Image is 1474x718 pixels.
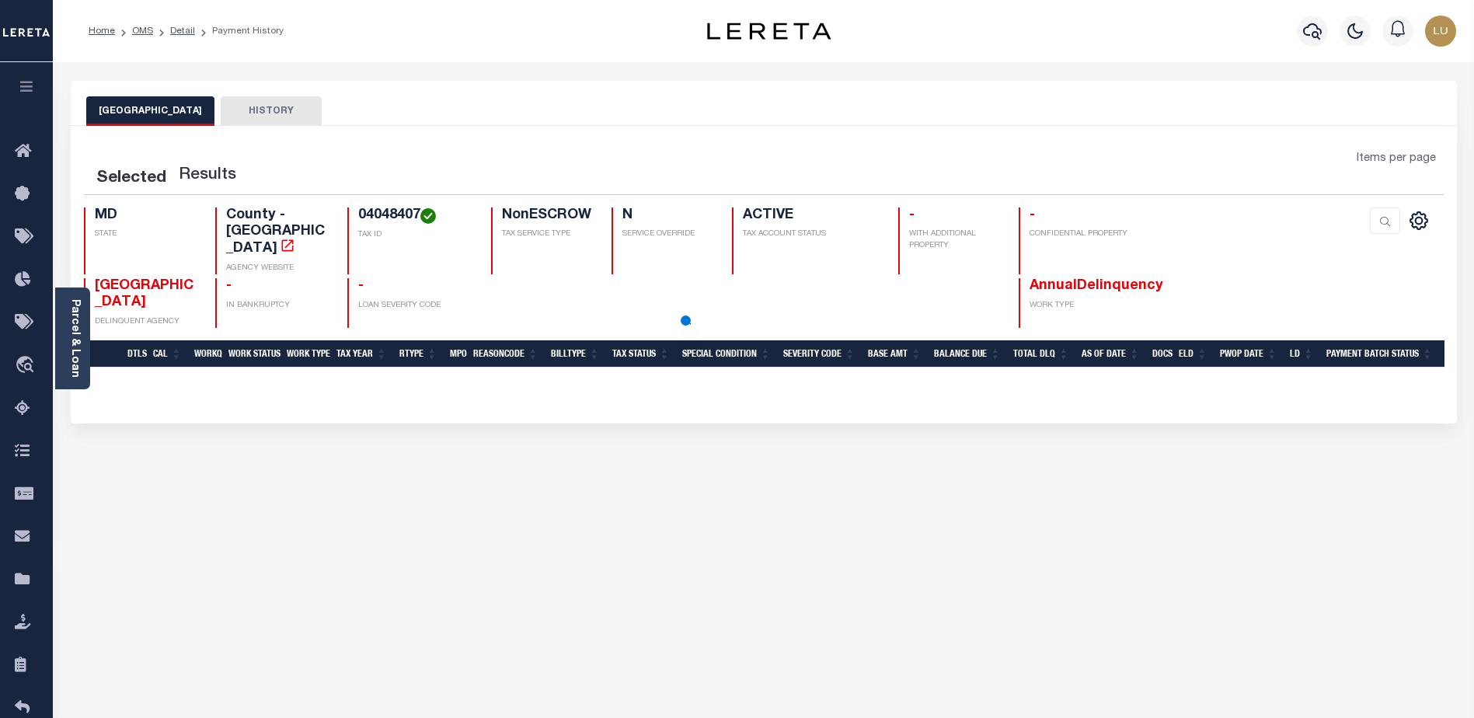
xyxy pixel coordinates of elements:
[95,279,193,310] span: [GEOGRAPHIC_DATA]
[622,207,713,225] h4: N
[95,228,197,240] p: STATE
[502,228,593,240] p: TAX SERVICE TYPE
[358,300,472,312] p: LOAN SEVERITY CODE
[502,207,593,225] h4: NonESCROW
[358,207,472,225] h4: 04048407
[95,207,197,225] h4: MD
[195,24,284,38] li: Payment History
[221,96,322,126] button: HISTORY
[330,340,393,368] th: Tax Year
[1173,340,1214,368] th: ELD
[86,96,214,126] button: [GEOGRAPHIC_DATA]
[1030,208,1035,222] span: -
[1320,340,1439,368] th: Payment Batch Status
[444,340,467,368] th: MPO
[777,340,862,368] th: Severity Code
[1030,279,1163,293] span: AnnualDelinquency
[676,340,777,368] th: Special Condition
[358,229,472,241] p: TAX ID
[96,166,166,191] div: Selected
[226,300,329,312] p: IN BANKRUPTCY
[909,228,1000,252] p: WITH ADDITIONAL PROPERTY
[622,228,713,240] p: SERVICE OVERRIDE
[1357,151,1436,168] span: Items per page
[862,340,928,368] th: Base Amt
[707,23,831,40] img: logo-dark.svg
[89,26,115,36] a: Home
[545,340,606,368] th: BillType
[1284,340,1320,368] th: LD
[147,340,188,368] th: CAL
[743,228,880,240] p: TAX ACCOUNT STATUS
[420,208,436,224] img: check-icon-green.svg
[1425,16,1456,47] img: svg+xml;base64,PHN2ZyB4bWxucz0iaHR0cDovL3d3dy53My5vcmcvMjAwMC9zdmciIHBvaW50ZXItZXZlbnRzPSJub25lIi...
[1030,228,1132,240] p: CONFIDENTIAL PROPERTY
[179,163,236,188] label: Results
[188,340,222,368] th: WorkQ
[1146,340,1173,368] th: Docs
[281,340,330,368] th: Work Type
[928,340,1007,368] th: Balance Due
[1007,340,1075,368] th: Total DLQ
[1075,340,1146,368] th: As of Date
[393,340,444,368] th: RType
[1030,300,1132,312] p: WORK TYPE
[222,340,281,368] th: Work Status
[467,340,545,368] th: ReasonCode
[226,279,232,293] span: -
[170,26,195,36] a: Detail
[132,26,153,36] a: OMS
[606,340,676,368] th: Tax Status
[15,356,40,376] i: travel_explore
[1214,340,1284,368] th: PWOP Date
[226,207,329,258] h4: County - [GEOGRAPHIC_DATA]
[909,208,915,222] span: -
[358,279,364,293] span: -
[69,299,80,378] a: Parcel & Loan
[95,316,197,328] p: DELINQUENT AGENCY
[226,263,329,274] p: AGENCY WEBSITE
[121,340,147,368] th: DTLS
[743,207,880,225] h4: ACTIVE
